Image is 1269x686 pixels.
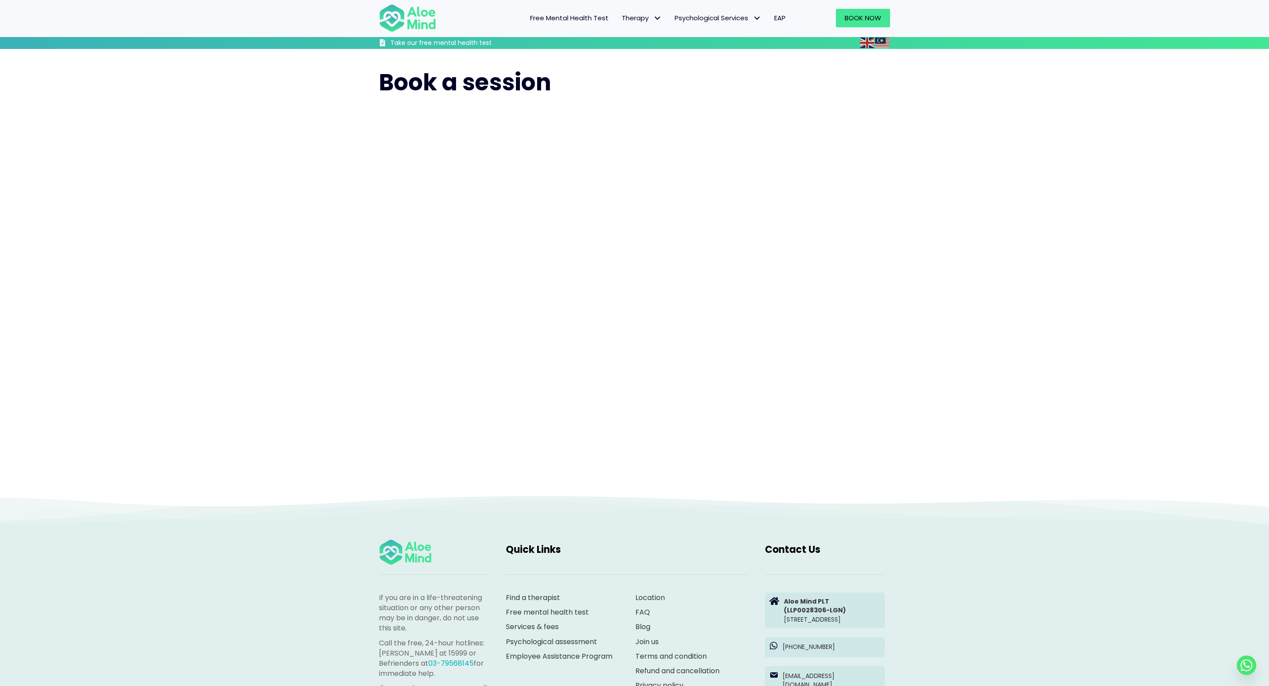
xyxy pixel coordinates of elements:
[774,13,786,22] span: EAP
[675,13,761,22] span: Psychological Services
[750,12,763,25] span: Psychological Services: submenu
[379,593,488,634] p: If you are in a life-threatening situation or any other person may be in danger, do not use this ...
[635,651,707,661] a: Terms and condition
[379,116,890,474] iframe: To enrich screen reader interactions, please activate Accessibility in Grammarly extension settings
[622,13,661,22] span: Therapy
[635,622,650,632] a: Blog
[390,39,539,48] h3: Take our free mental health test
[1237,656,1256,675] a: Whatsapp
[860,37,875,48] a: English
[783,642,880,651] p: [PHONE_NUMBER]
[651,12,664,25] span: Therapy: submenu
[506,543,561,556] span: Quick Links
[379,638,488,679] p: Call the free, 24-hour hotlines: [PERSON_NAME] at 15999 or Befrienders at for immediate help.
[615,9,668,27] a: TherapyTherapy: submenu
[506,622,559,632] a: Services & fees
[875,37,889,48] img: ms
[784,606,846,615] strong: (LLP0028306-LGN)
[836,9,890,27] a: Book Now
[768,9,792,27] a: EAP
[506,651,612,661] a: Employee Assistance Program
[784,597,829,606] strong: Aloe Mind PLT
[765,593,885,628] a: Aloe Mind PLT(LLP0028306-LGN)[STREET_ADDRESS]
[635,666,720,676] a: Refund and cancellation
[635,607,650,617] a: FAQ
[784,597,880,624] p: [STREET_ADDRESS]
[379,66,551,98] span: Book a session
[860,37,874,48] img: en
[506,637,597,647] a: Psychological assessment
[765,543,820,556] span: Contact Us
[506,593,560,603] a: Find a therapist
[635,593,665,603] a: Location
[875,37,890,48] a: Malay
[845,13,881,22] span: Book Now
[428,658,474,668] a: 03-79568145
[506,607,589,617] a: Free mental health test
[530,13,609,22] span: Free Mental Health Test
[668,9,768,27] a: Psychological ServicesPsychological Services: submenu
[448,9,792,27] nav: Menu
[379,539,432,566] img: Aloe mind Logo
[379,4,436,33] img: Aloe mind Logo
[523,9,615,27] a: Free Mental Health Test
[635,637,659,647] a: Join us
[765,637,885,657] a: [PHONE_NUMBER]
[379,39,539,49] a: Take our free mental health test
